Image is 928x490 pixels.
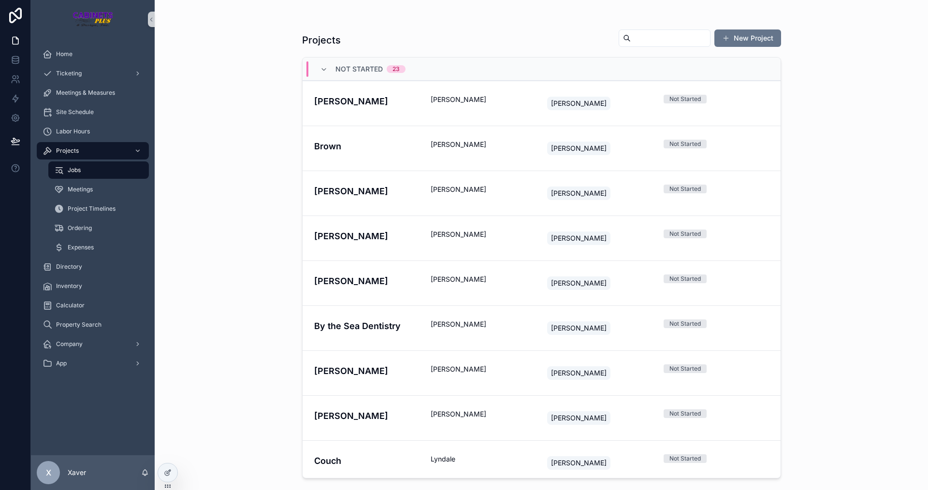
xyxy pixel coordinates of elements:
span: Property Search [56,321,101,329]
span: [PERSON_NAME] [431,230,536,239]
span: [PERSON_NAME] [551,188,607,198]
span: [PERSON_NAME] [431,185,536,194]
span: [PERSON_NAME] [431,95,536,104]
div: Not Started [669,364,701,373]
span: Meetings & Measures [56,89,115,97]
h4: [PERSON_NAME] [314,95,419,108]
span: [PERSON_NAME] [431,319,536,329]
h4: By the Sea Dentistry [314,319,419,332]
div: Not Started [669,409,701,418]
a: Ordering [48,219,149,237]
div: Not Started [669,230,701,238]
div: Not Started [669,319,701,328]
img: App logo [72,12,114,27]
span: [PERSON_NAME] [431,140,536,149]
span: Ordering [68,224,92,232]
a: Labor Hours [37,123,149,140]
a: [PERSON_NAME][PERSON_NAME][PERSON_NAME]Not Started [303,350,781,395]
div: Not Started [669,95,701,103]
h4: [PERSON_NAME] [314,185,419,198]
a: Brown[PERSON_NAME][PERSON_NAME]Not Started [303,126,781,171]
span: [PERSON_NAME] [431,274,536,284]
h4: Brown [314,140,419,153]
span: [PERSON_NAME] [431,409,536,419]
span: [PERSON_NAME] [551,233,607,243]
a: App [37,355,149,372]
span: [PERSON_NAME] [551,323,607,333]
div: Not Started [669,274,701,283]
span: Project Timelines [68,205,116,213]
a: Company [37,335,149,353]
span: [PERSON_NAME] [551,368,607,378]
a: [PERSON_NAME][PERSON_NAME][PERSON_NAME]Not Started [303,395,781,440]
span: [PERSON_NAME] [551,278,607,288]
span: [PERSON_NAME] [551,99,607,108]
h4: [PERSON_NAME] [314,364,419,377]
h4: [PERSON_NAME] [314,409,419,422]
div: scrollable content [31,39,155,385]
a: [PERSON_NAME][PERSON_NAME][PERSON_NAME]Not Started [303,260,781,305]
span: Labor Hours [56,128,90,135]
span: App [56,360,67,367]
div: Not Started [669,185,701,193]
span: Lyndale [431,454,536,464]
span: Projects [56,147,79,155]
a: Meetings [48,181,149,198]
h1: Projects [302,33,341,47]
h4: Couch [314,454,419,467]
span: X [46,467,51,478]
a: Directory [37,258,149,275]
div: Not Started [669,140,701,148]
a: Property Search [37,316,149,333]
a: [PERSON_NAME][PERSON_NAME][PERSON_NAME]Not Started [303,81,781,126]
a: [PERSON_NAME][PERSON_NAME][PERSON_NAME]Not Started [303,216,781,260]
span: Company [56,340,83,348]
span: [PERSON_NAME] [551,413,607,423]
a: Projects [37,142,149,159]
span: Not Started [335,64,383,74]
a: Expenses [48,239,149,256]
a: CouchLyndale[PERSON_NAME]Not Started [303,440,781,485]
span: Directory [56,263,82,271]
a: Site Schedule [37,103,149,121]
a: Inventory [37,277,149,295]
button: New Project [714,29,781,47]
span: Home [56,50,72,58]
span: Meetings [68,186,93,193]
span: Ticketing [56,70,82,77]
a: Home [37,45,149,63]
a: Calculator [37,297,149,314]
span: Expenses [68,244,94,251]
p: Xaver [68,468,86,477]
h4: [PERSON_NAME] [314,274,419,288]
a: Ticketing [37,65,149,82]
span: [PERSON_NAME] [551,458,607,468]
span: [PERSON_NAME] [431,364,536,374]
h4: [PERSON_NAME] [314,230,419,243]
a: Project Timelines [48,200,149,217]
a: By the Sea Dentistry[PERSON_NAME][PERSON_NAME]Not Started [303,305,781,350]
a: Meetings & Measures [37,84,149,101]
div: Not Started [669,454,701,463]
span: Jobs [68,166,81,174]
a: Jobs [48,161,149,179]
span: Inventory [56,282,82,290]
span: [PERSON_NAME] [551,144,607,153]
a: [PERSON_NAME][PERSON_NAME][PERSON_NAME]Not Started [303,171,781,216]
span: Calculator [56,302,85,309]
span: Site Schedule [56,108,94,116]
div: 23 [392,65,400,73]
